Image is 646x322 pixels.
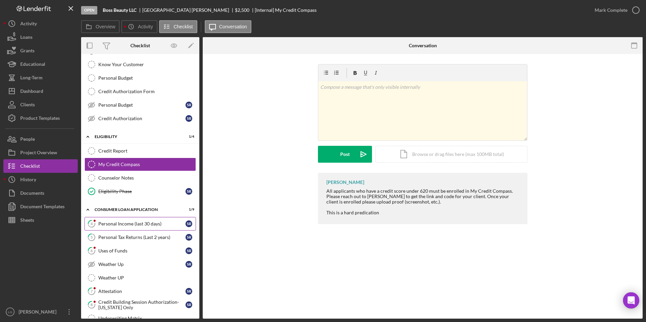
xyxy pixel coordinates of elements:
[98,175,196,181] div: Counselor Notes
[91,302,93,307] tspan: 8
[121,20,157,33] button: Activity
[185,234,192,241] div: S R
[20,84,43,100] div: Dashboard
[98,89,196,94] div: Credit Authorization Form
[98,235,185,240] div: Personal Tax Returns (Last 2 years)
[185,115,192,122] div: S R
[98,162,196,167] div: My Credit Compass
[84,185,196,198] a: Eligibility PhaseSR
[219,24,247,29] label: Conversation
[98,316,196,321] div: Underwriting Matrix
[340,146,350,163] div: Post
[3,173,78,186] a: History
[182,135,194,139] div: 1 / 4
[91,235,93,239] tspan: 5
[138,24,153,29] label: Activity
[205,20,252,33] button: Conversation
[185,102,192,108] div: S R
[3,146,78,159] a: Project Overview
[20,132,35,147] div: People
[98,299,185,310] div: Credit Building Session Authorization- [US_STATE] Only
[98,289,185,294] div: Attestation
[185,247,192,254] div: S R
[3,159,78,173] button: Checklist
[91,221,93,226] tspan: 4
[185,188,192,195] div: S R
[588,3,643,17] button: Mark Complete
[84,285,196,298] a: 7AttestationSR
[98,189,185,194] div: Eligibility Phase
[103,7,136,13] b: Boss Beauty LLC
[84,258,196,271] a: Weather UpSR
[84,171,196,185] a: Counselor Notes
[84,85,196,98] a: Credit Authorization Form
[98,221,185,226] div: Personal Income (last 30 days)
[3,57,78,71] button: Educational
[96,24,115,29] label: Overview
[84,158,196,171] a: My Credit Compass
[84,244,196,258] a: 6Uses of FundsSR
[98,102,185,108] div: Personal Budget
[84,144,196,158] a: Credit Report
[3,71,78,84] button: Long-Term
[3,213,78,227] button: Sheets
[81,20,120,33] button: Overview
[3,17,78,30] button: Activity
[326,180,364,185] div: [PERSON_NAME]
[98,116,185,121] div: Credit Authorization
[98,275,196,280] div: Weather UP
[20,159,40,175] div: Checklist
[84,217,196,231] a: 4Personal Income (last 30 days)SR
[84,58,196,71] a: Know Your Customer
[174,24,193,29] label: Checklist
[409,43,437,48] div: Conversation
[20,186,44,202] div: Documents
[17,305,61,320] div: [PERSON_NAME]
[235,7,249,13] span: $2,500
[84,98,196,112] a: Personal BudgetSR
[3,98,78,111] button: Clients
[20,17,37,32] div: Activity
[20,71,43,86] div: Long-Term
[95,135,177,139] div: Eligibility
[185,261,192,268] div: S R
[20,146,57,161] div: Project Overview
[20,200,65,215] div: Document Templates
[3,132,78,146] button: People
[185,220,192,227] div: S R
[84,271,196,285] a: Weather UP
[3,84,78,98] button: Dashboard
[8,310,13,314] text: LG
[326,210,521,215] div: This is a hard predication
[20,111,60,127] div: Product Templates
[185,301,192,308] div: S R
[3,44,78,57] button: Grants
[3,186,78,200] button: Documents
[98,262,185,267] div: Weather Up
[255,7,317,13] div: [Internal] My Credit Compass
[98,75,196,81] div: Personal Budget
[84,71,196,85] a: Personal Budget
[3,111,78,125] button: Product Templates
[20,173,36,188] div: History
[3,30,78,44] button: Loans
[98,148,196,154] div: Credit Report
[91,248,93,253] tspan: 6
[326,188,521,205] div: All applicants who have a credit score under 620 must be enrolled in My Credit Compass. Please re...
[3,200,78,213] a: Document Templates
[130,43,150,48] div: Checklist
[142,7,235,13] div: [GEOGRAPHIC_DATA] [PERSON_NAME]
[623,292,639,308] div: Open Intercom Messenger
[20,57,45,73] div: Educational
